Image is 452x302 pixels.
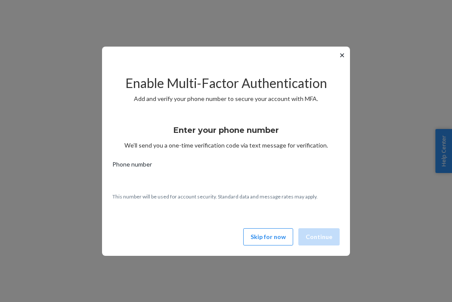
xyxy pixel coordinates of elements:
[112,193,340,200] p: This number will be used for account security. Standard data and message rates may apply.
[112,76,340,90] h2: Enable Multi-Factor Authentication
[112,118,340,150] div: We’ll send you a one-time verification code via text message for verification.
[173,125,279,136] h3: Enter your phone number
[112,160,152,172] span: Phone number
[298,228,340,245] button: Continue
[112,94,340,103] p: Add and verify your phone number to secure your account with MFA.
[337,50,347,60] button: ✕
[243,228,293,245] button: Skip for now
